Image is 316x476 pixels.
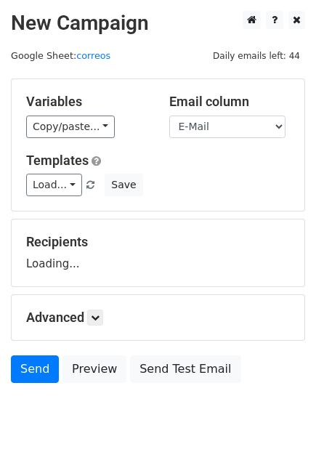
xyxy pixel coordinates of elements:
[26,234,290,250] h5: Recipients
[26,234,290,272] div: Loading...
[26,153,89,168] a: Templates
[130,355,240,383] a: Send Test Email
[169,94,291,110] h5: Email column
[62,355,126,383] a: Preview
[26,310,290,326] h5: Advanced
[208,48,305,64] span: Daily emails left: 44
[76,50,110,61] a: correos
[105,174,142,196] button: Save
[26,94,147,110] h5: Variables
[26,116,115,138] a: Copy/paste...
[11,355,59,383] a: Send
[26,174,82,196] a: Load...
[11,50,110,61] small: Google Sheet:
[11,11,305,36] h2: New Campaign
[208,50,305,61] a: Daily emails left: 44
